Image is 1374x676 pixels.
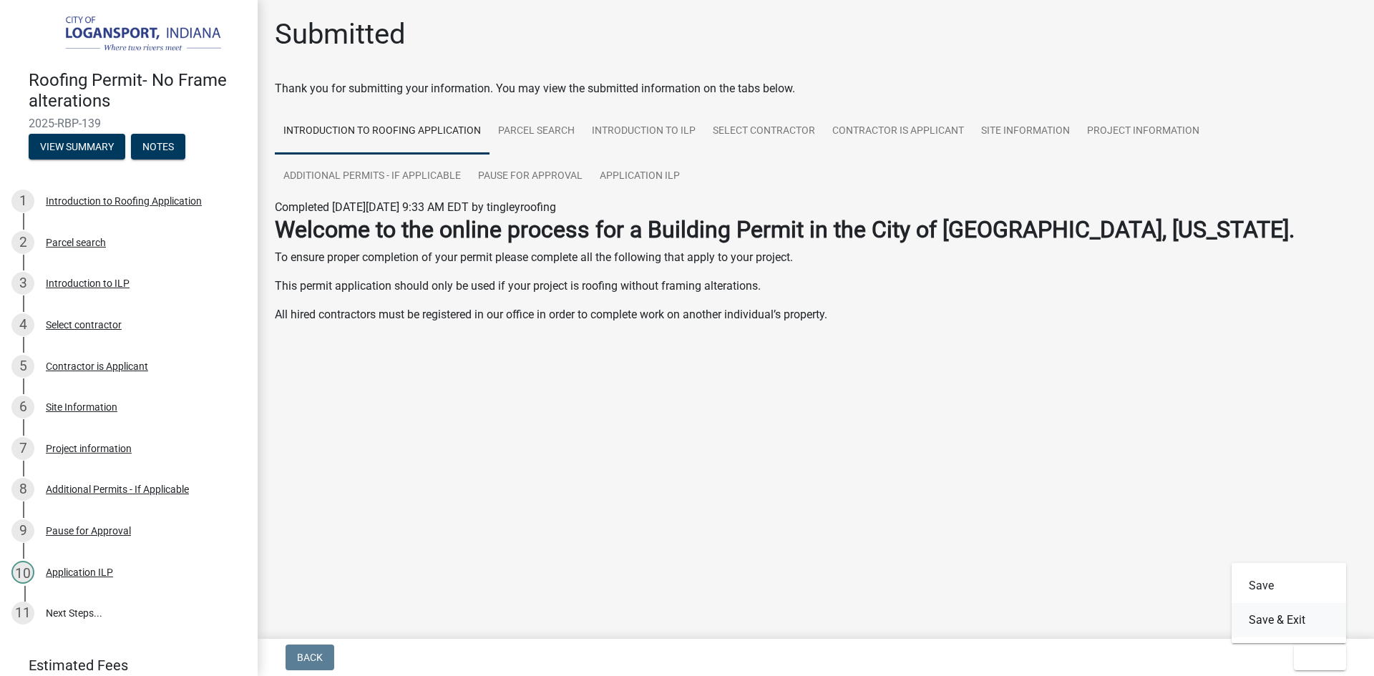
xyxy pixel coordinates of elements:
div: 6 [11,396,34,418]
h1: Submitted [275,17,406,52]
a: Additional Permits - If Applicable [275,154,469,200]
p: To ensure proper completion of your permit please complete all the following that apply to your p... [275,249,1357,266]
button: View Summary [29,134,125,160]
p: All hired contractors must be registered in our office in order to complete work on another indiv... [275,306,1357,323]
span: Completed [DATE][DATE] 9:33 AM EDT by tingleyroofing [275,200,556,214]
span: 2025-RBP-139 [29,117,229,130]
button: Exit [1294,645,1346,670]
button: Save [1232,569,1346,603]
div: Project information [46,444,132,454]
button: Back [286,645,334,670]
div: Additional Permits - If Applicable [46,484,189,494]
a: Introduction to ILP [583,109,704,155]
strong: Welcome to the online process for a Building Permit in the City of [GEOGRAPHIC_DATA], [US_STATE]. [275,216,1295,243]
img: City of Logansport, Indiana [29,15,235,55]
a: Contractor is Applicant [824,109,973,155]
a: Project information [1078,109,1208,155]
span: Back [297,652,323,663]
div: 4 [11,313,34,336]
a: Application ILP [591,154,688,200]
a: Pause for Approval [469,154,591,200]
p: This permit application should only be used if your project is roofing without framing alterations. [275,278,1357,295]
div: 10 [11,561,34,584]
wm-modal-confirm: Notes [131,142,185,154]
div: 2 [11,231,34,254]
div: 9 [11,519,34,542]
div: 8 [11,478,34,501]
div: Application ILP [46,567,113,577]
a: Introduction to Roofing Application [275,109,489,155]
div: 3 [11,272,34,295]
span: Exit [1305,652,1326,663]
div: Pause for Approval [46,526,131,536]
button: Notes [131,134,185,160]
wm-modal-confirm: Summary [29,142,125,154]
div: Site Information [46,402,117,412]
div: 7 [11,437,34,460]
div: Contractor is Applicant [46,361,148,371]
a: Site Information [973,109,1078,155]
a: Parcel search [489,109,583,155]
a: Select contractor [704,109,824,155]
div: Parcel search [46,237,106,248]
h4: Roofing Permit- No Frame alterations [29,70,246,112]
div: Introduction to ILP [46,278,130,288]
button: Save & Exit [1232,603,1346,637]
div: 11 [11,602,34,624]
div: 5 [11,355,34,378]
div: 1 [11,190,34,212]
div: Introduction to Roofing Application [46,196,202,206]
div: Select contractor [46,320,122,330]
div: Exit [1232,563,1346,643]
div: Thank you for submitting your information. You may view the submitted information on the tabs below. [275,80,1357,97]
